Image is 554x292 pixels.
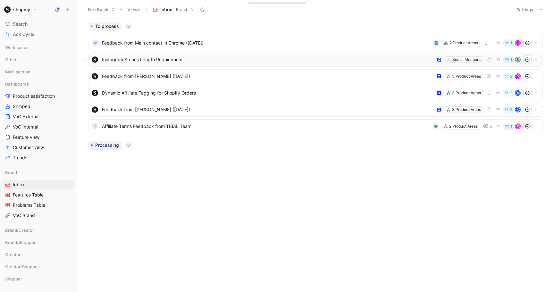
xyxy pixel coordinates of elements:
[3,250,74,259] div: Creator
[13,181,25,188] span: Inbox
[92,123,98,129] div: T
[4,6,11,13] img: shopmy
[85,22,546,136] div: To process6
[3,19,74,29] div: Search
[3,5,38,14] button: shopmyshopmy
[449,40,478,46] div: 2 Product Areas
[3,238,74,249] div: Brand/Shopper
[3,225,74,235] div: Brand/Creator
[3,132,74,142] a: Feature view
[510,124,512,128] span: 1
[176,6,187,13] span: Brand
[3,91,74,101] a: Product satisfaction
[3,29,74,39] a: Ask Cycle
[160,6,172,13] span: Inbox
[503,39,514,46] button: 1
[452,90,481,96] div: 3 Product Areas
[3,168,74,177] div: Brand
[88,141,122,150] button: Processing
[516,124,520,129] div: E
[5,251,21,258] span: Creator
[3,153,74,163] a: Trends
[13,30,34,38] span: Ask Cycle
[482,39,493,47] button: 1
[13,93,55,99] span: Product satisfaction
[88,69,543,83] a: logoFeedback from [PERSON_NAME] ([DATE])3 Product Areas2S
[3,274,74,284] div: Shopper
[13,134,39,140] span: Feature view
[516,74,520,79] div: S
[85,141,546,155] div: Processing0
[88,53,543,67] a: logoInstagram Stories Length RequirementSocial Mentions1avatar
[102,39,431,47] span: Feedback from Main contact in Chrome ([DATE])
[3,190,74,200] a: Features Table
[5,69,30,75] span: Main section
[92,73,98,79] img: logo
[452,73,481,79] div: 3 Product Areas
[88,119,543,133] a: TAffiliate Terms Feedback from TIBAL Team2 Product Areas21E
[3,168,74,220] div: BrandInboxFeatures TableProblems TableVoC Brand
[5,169,17,176] span: Brand
[92,90,98,96] img: logo
[150,5,197,14] button: InboxBrand
[3,122,74,132] a: VoC Internal
[5,44,27,51] span: Workspace
[5,239,36,246] span: Brand/Shopper
[13,192,44,198] span: Features Table
[3,274,74,286] div: Shopper
[5,56,17,63] span: Other
[3,211,74,220] a: VoC Brand
[452,56,481,63] div: Social Mentions
[514,5,536,14] button: Settings
[3,250,74,261] div: Creator
[92,106,98,113] img: logo
[13,202,45,208] span: Problems Table
[3,225,74,237] div: Brand/Creator
[13,20,28,28] span: Search
[3,102,74,111] a: Shipped
[124,5,143,14] button: Views
[92,56,98,63] img: logo
[13,154,27,161] span: Trends
[5,263,39,270] span: Creator/Shopper
[102,72,433,80] span: Feedback from [PERSON_NAME] ([DATE])
[5,276,22,282] span: Shopper
[482,122,493,130] button: 2
[88,36,543,50] a: WFeedback from Main contact in Chrome ([DATE])2 Product Areas11T
[13,103,30,110] span: Shipped
[490,124,492,128] span: 2
[490,41,492,45] span: 1
[3,67,74,77] div: Main section
[510,58,512,62] span: 1
[449,123,478,129] div: 2 Product Areas
[13,212,35,219] span: VoC Brand
[92,40,98,46] div: W
[516,57,520,62] img: avatar
[3,238,74,247] div: Brand/Shopper
[85,5,118,14] button: Feedback
[510,41,512,45] span: 1
[3,262,74,271] div: Creator/Shopper
[3,67,74,79] div: Main section
[102,56,433,63] span: Instagram Stories Length Requirement
[3,143,74,152] a: Customer view
[3,262,74,273] div: Creator/Shopper
[125,142,132,148] div: 0
[102,106,433,113] span: Feedback from [PERSON_NAME] ([DATE])
[13,113,39,120] span: VoC External
[503,106,514,113] button: 2
[95,23,119,29] span: To process
[516,41,520,45] div: T
[452,106,481,113] div: 3 Product Areas
[503,123,514,130] button: 1
[88,86,543,100] a: logoDynamic Affiliate Tagging for Shopify Orders3 Product Areas2S
[3,55,74,64] div: Other
[13,144,44,151] span: Customer view
[3,55,74,66] div: Other
[13,124,38,130] span: VoC Internal
[5,81,29,87] span: Dashboards
[510,74,512,78] span: 2
[516,91,520,95] div: S
[3,43,74,52] div: Workspace
[88,22,122,31] button: To process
